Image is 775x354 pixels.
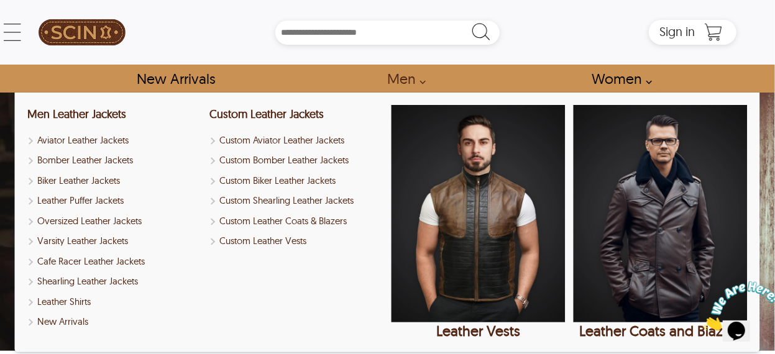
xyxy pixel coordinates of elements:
a: Shop Custom Leather Vests [209,234,383,248]
a: Leather Vests [392,105,566,340]
a: Custom Aviator Leather Jackets [209,134,383,148]
a: Leather Coats and Blazers [574,105,748,340]
a: Shop Women Leather Jackets [577,65,659,93]
img: Leather Vests [392,105,566,322]
iframe: chat widget [698,276,775,335]
a: Shop Men Cafe Racer Leather Jackets [27,255,201,269]
a: Shop Leather Shirts [27,295,201,309]
img: Chat attention grabber [5,5,82,54]
a: Sign in [659,28,695,38]
img: Leather Coats and Blazers [574,105,748,322]
a: Custom Leather Jackets [209,107,324,121]
a: Shopping Cart [701,23,726,42]
span: Sign in [659,24,695,39]
a: Shop Leather Puffer Jackets [27,194,201,208]
div: Leather Coats and Blazers [574,322,748,340]
a: Shop Men Leather Jackets [27,107,126,121]
a: Shop Custom Bomber Leather Jackets [209,153,383,168]
a: Shop Varsity Leather Jackets [27,234,201,248]
a: Shop Men Shearling Leather Jackets [27,275,201,289]
a: Shop Oversized Leather Jackets [27,214,201,229]
a: Shop New Arrivals [27,315,201,329]
div: Leather Vests [392,322,566,340]
a: Shop Custom Shearling Leather Jackets [209,194,383,208]
a: shop men's leather jackets [373,65,433,93]
img: SCIN [39,6,126,58]
a: Shop Men Biker Leather Jackets [27,174,201,188]
a: Shop Men Aviator Leather Jackets [27,134,201,148]
a: Shop Men Bomber Leather Jackets [27,153,201,168]
a: Shop New Arrivals [122,65,229,93]
a: Shop Custom Leather Coats & Blazers [209,214,383,229]
a: Shop Custom Biker Leather Jackets [209,174,383,188]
